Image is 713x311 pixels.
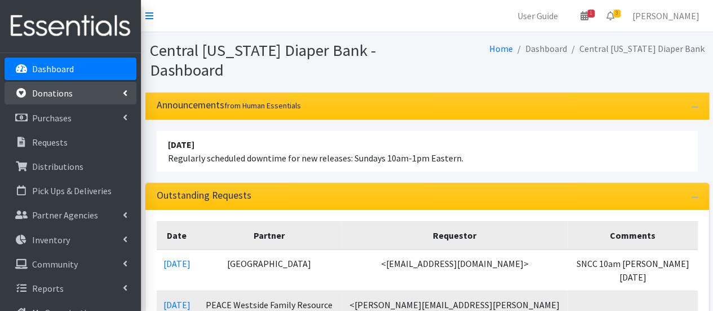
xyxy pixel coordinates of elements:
a: Requests [5,131,136,154]
a: Inventory [5,229,136,251]
p: Reports [32,283,64,294]
p: Requests [32,137,68,148]
p: Inventory [32,234,70,246]
th: Comments [568,222,698,250]
p: Purchases [32,112,72,124]
h1: Central [US_STATE] Diaper Bank - Dashboard [150,41,423,80]
li: Regularly scheduled downtime for new releases: Sundays 10am-1pm Eastern. [157,131,698,172]
span: 1 [587,10,595,17]
li: Central [US_STATE] Diaper Bank [567,41,705,57]
a: Reports [5,277,136,300]
p: Donations [32,87,73,99]
strong: [DATE] [168,139,194,150]
a: User Guide [508,5,567,27]
h3: Announcements [157,99,301,111]
a: Pick Ups & Deliveries [5,179,136,202]
th: Date [157,222,197,250]
th: Requestor [342,222,568,250]
th: Partner [197,222,342,250]
p: Distributions [32,161,83,172]
a: Partner Agencies [5,204,136,226]
a: Community [5,253,136,275]
p: Dashboard [32,63,74,75]
td: SNCC 10am [PERSON_NAME] [DATE] [568,249,698,291]
td: <[EMAIL_ADDRESS][DOMAIN_NAME]> [342,249,568,291]
a: Donations [5,82,136,104]
a: 3 [597,5,623,27]
a: [DATE] [163,258,191,269]
li: Dashboard [513,41,567,57]
a: [PERSON_NAME] [623,5,708,27]
a: Home [489,43,513,54]
a: [DATE] [163,299,191,310]
small: from Human Essentials [224,100,301,111]
a: Dashboard [5,58,136,80]
td: [GEOGRAPHIC_DATA] [197,249,342,291]
p: Community [32,259,78,270]
a: 1 [572,5,597,27]
a: Distributions [5,155,136,178]
img: HumanEssentials [5,7,136,45]
span: 3 [613,10,621,17]
p: Partner Agencies [32,209,98,221]
h3: Outstanding Requests [157,190,251,202]
a: Purchases [5,107,136,129]
p: Pick Ups & Deliveries [32,185,112,196]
